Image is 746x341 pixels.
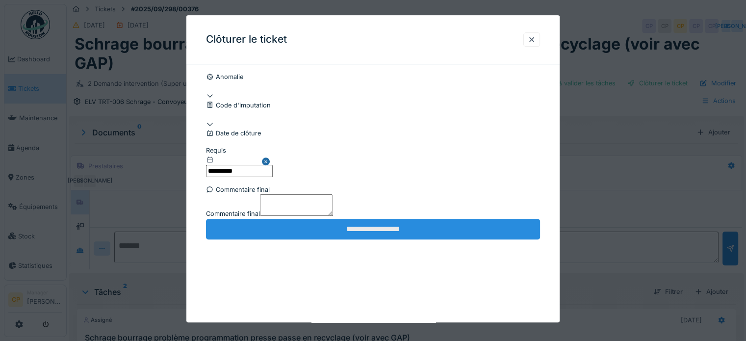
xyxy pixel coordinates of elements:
[206,210,260,219] label: Commentaire final
[206,101,540,110] div: Code d'imputation
[206,72,540,81] div: Anomalie
[206,185,540,194] div: Commentaire final
[206,146,273,156] div: Requis
[262,146,273,178] button: Close
[206,129,540,138] div: Date de clôture
[206,33,287,46] h3: Clôturer le ticket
